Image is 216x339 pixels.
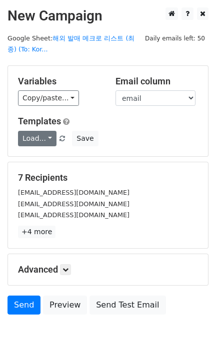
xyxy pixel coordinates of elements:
a: Send Test Email [89,296,165,315]
a: Preview [43,296,87,315]
h5: Advanced [18,264,198,275]
a: Daily emails left: 50 [141,34,208,42]
a: +4 more [18,226,55,238]
h5: Email column [115,76,198,87]
a: 해외 발매 메크로 리스트 (최종) (To: Kor... [7,34,134,53]
small: Google Sheet: [7,34,134,53]
h5: 7 Recipients [18,172,198,183]
a: Templates [18,116,61,126]
span: Daily emails left: 50 [141,33,208,44]
iframe: Chat Widget [166,291,216,339]
small: [EMAIL_ADDRESS][DOMAIN_NAME] [18,189,129,196]
h5: Variables [18,76,100,87]
h2: New Campaign [7,7,208,24]
a: Send [7,296,40,315]
small: [EMAIL_ADDRESS][DOMAIN_NAME] [18,211,129,219]
button: Save [72,131,98,146]
a: Copy/paste... [18,90,79,106]
small: [EMAIL_ADDRESS][DOMAIN_NAME] [18,200,129,208]
a: Load... [18,131,56,146]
